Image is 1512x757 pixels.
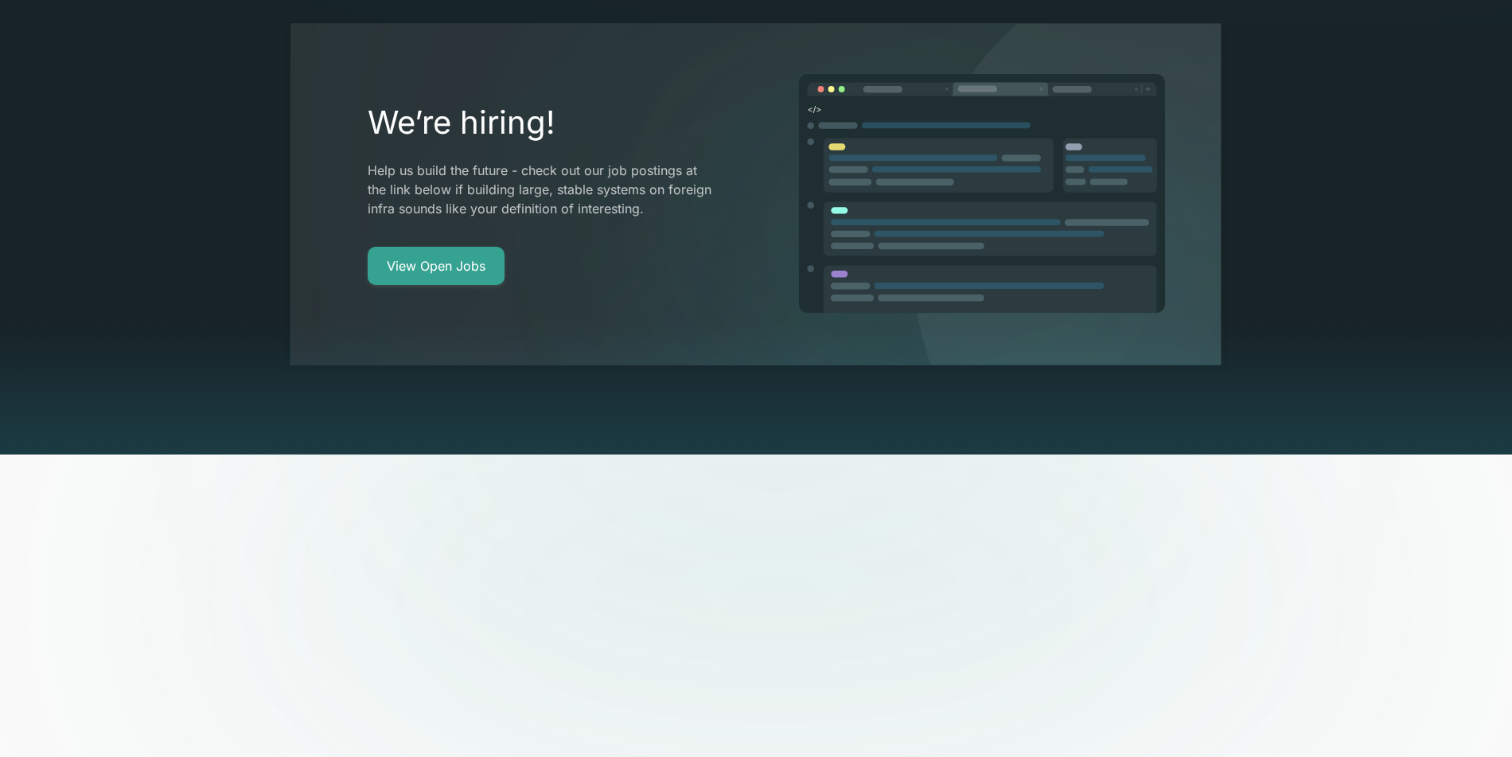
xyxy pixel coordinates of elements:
p: Help us build the future - check out our job postings at the link below if building large, stable... [368,161,716,218]
a: View Open Jobs [368,247,505,285]
iframe: Chat Widget [1432,681,1512,757]
img: image [797,73,1167,315]
h2: We’re hiring! [368,103,716,142]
